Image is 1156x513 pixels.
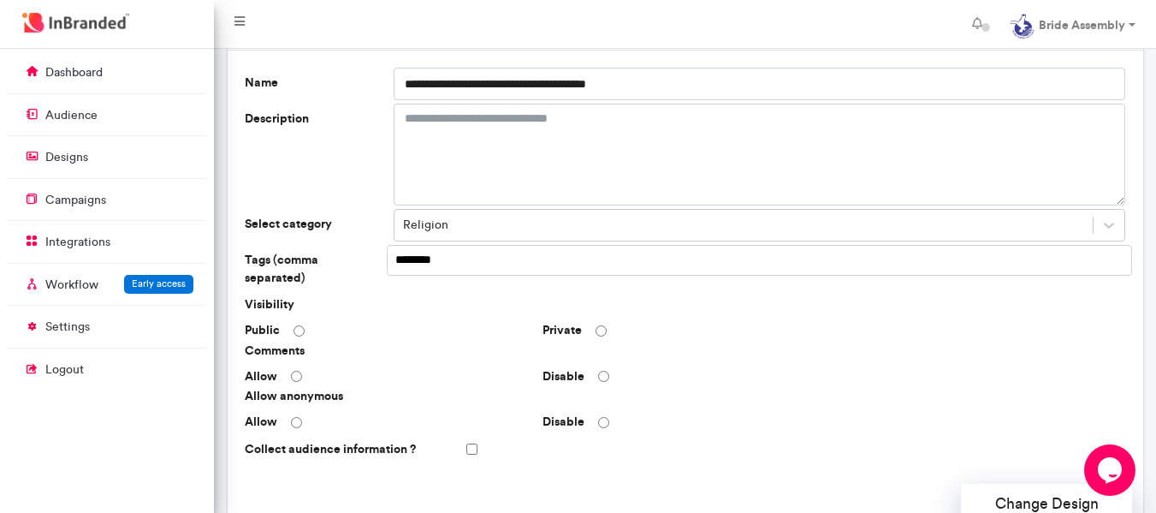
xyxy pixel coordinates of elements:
[18,9,133,37] img: InBranded Logo
[403,217,448,234] div: Religion
[45,64,103,81] p: dashboard
[45,319,90,336] p: settings
[238,104,387,206] label: Description
[238,296,536,313] span: Visibility
[542,368,584,385] label: Disable
[45,107,98,124] p: audience
[542,322,582,339] label: Private
[238,68,387,100] label: Name
[1039,17,1125,33] strong: Bride Assembly
[45,277,98,294] p: Workflow
[1010,14,1035,39] img: profile dp
[245,414,277,431] label: Allow
[238,343,536,360] span: Comments
[238,209,387,242] label: Select category
[1084,444,1139,496] iframe: chat widget
[542,414,584,431] label: Disable
[238,245,387,293] label: Tags (comma separated)
[245,368,277,385] label: Allow
[238,434,422,464] label: Collect audience information ?
[45,361,84,379] p: logout
[245,322,280,339] label: Public
[45,149,88,166] p: designs
[45,234,110,251] p: integrations
[132,277,186,289] span: Early access
[238,388,536,405] span: Allow anonymous
[45,192,106,209] p: campaigns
